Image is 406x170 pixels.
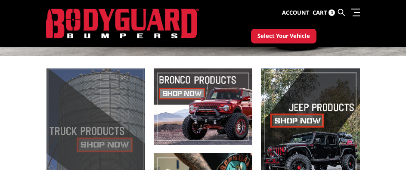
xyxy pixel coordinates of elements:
span: 0 [329,9,335,16]
span: Account [282,9,310,16]
iframe: Chat Widget [363,129,406,170]
img: BODYGUARD BUMPERS [46,9,199,39]
a: Cart 0 [313,1,335,25]
button: Select Your Vehicle [251,29,316,43]
span: Cart [313,9,327,16]
a: Account [282,1,310,25]
span: Select Your Vehicle [257,32,310,40]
